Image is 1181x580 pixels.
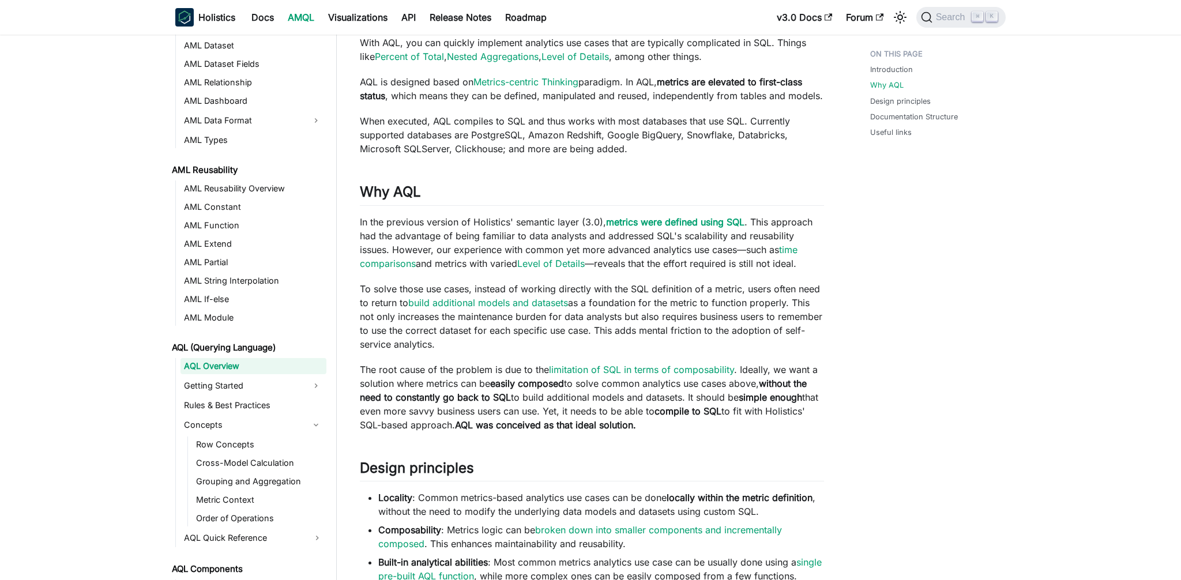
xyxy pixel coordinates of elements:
a: AQL Overview [180,358,326,374]
a: Release Notes [423,8,498,27]
kbd: ⌘ [972,12,983,22]
a: Documentation Structure [870,111,958,122]
a: v3.0 Docs [770,8,839,27]
a: Rules & Best Practices [180,397,326,413]
a: AML Module [180,310,326,326]
strong: Built-in analytical abilities [378,556,488,568]
a: Row Concepts [193,436,326,453]
a: Getting Started [180,376,306,395]
a: Grouping and Aggregation [193,473,326,489]
p: To solve those use cases, instead of working directly with the SQL definition of a metric, users ... [360,282,824,351]
li: : Metrics logic can be . This enhances maintainability and reusability. [378,523,824,551]
a: AML Relationship [180,74,326,91]
a: Introduction [870,64,913,75]
a: HolisticsHolistics [175,8,235,27]
kbd: K [986,12,998,22]
a: Percent of Total [375,51,444,62]
button: Switch between dark and light mode (currently light mode) [891,8,909,27]
a: Level of Details [517,258,585,269]
a: broken down into smaller components and incrementally composed [378,524,782,549]
a: AML Dataset Fields [180,56,326,72]
a: build additional models and datasets [408,297,568,308]
p: With AQL, you can quickly implement analytics use cases that are typically complicated in SQL. Th... [360,36,824,63]
a: Metric Context [193,492,326,508]
a: limitation of SQL in terms of composability [549,364,734,375]
span: Search [932,12,972,22]
strong: without the need to constantly go back to SQL [360,378,807,403]
nav: Docs sidebar [164,35,337,580]
button: Expand sidebar category 'AML Data Format' [306,111,326,130]
a: Forum [839,8,890,27]
a: Design principles [870,96,931,107]
a: Nested Aggregations [447,51,539,62]
img: Holistics [175,8,194,27]
a: AML Extend [180,236,326,252]
button: Collapse sidebar category 'Concepts' [306,416,326,434]
strong: Locality [378,492,412,503]
button: Expand sidebar category 'Getting Started' [306,376,326,395]
li: : Common metrics-based analytics use cases can be done , without the need to modify the underlyin... [378,491,824,518]
a: Docs [245,8,281,27]
a: AML If-else [180,291,326,307]
p: AQL is designed based on paradigm. In AQL, , which means they can be defined, manipulated and reu... [360,75,824,103]
a: AQL Quick Reference [180,529,326,547]
a: Why AQL [870,80,904,91]
a: Useful links [870,127,912,138]
h2: Why AQL [360,183,824,205]
a: Metrics-centric Thinking [473,76,578,88]
a: Level of Details [541,51,609,62]
a: AML Dataset [180,37,326,54]
a: AML Dashboard [180,93,326,109]
a: Concepts [180,416,306,434]
p: When executed, AQL compiles to SQL and thus works with most databases that use SQL. Currently sup... [360,114,824,156]
a: AML Constant [180,199,326,215]
a: time comparisons [360,244,798,269]
strong: locally within the metric definition [667,492,813,503]
a: AML Function [180,217,326,233]
h2: Design principles [360,460,824,481]
p: The root cause of the problem is due to the . Ideally, we want a solution where metrics can be to... [360,363,824,432]
a: Cross-Model Calculation [193,455,326,471]
a: AML Reusability [168,162,326,178]
a: AMQL [281,8,321,27]
a: AQL Components [168,561,326,577]
strong: easily composed [490,378,564,389]
button: Search (Command+K) [916,7,1006,28]
strong: AQL was conceived as that ideal solution. [455,419,636,431]
strong: simple enough [739,391,802,403]
a: AML Types [180,132,326,148]
a: metrics were defined using SQL [606,216,744,228]
a: API [394,8,423,27]
a: AML Partial [180,254,326,270]
a: AML Reusability Overview [180,180,326,197]
strong: compile to SQL [655,405,721,417]
b: Holistics [198,10,235,24]
a: Order of Operations [193,510,326,526]
a: AML Data Format [180,111,306,130]
a: Roadmap [498,8,554,27]
a: AQL (Querying Language) [168,340,326,356]
a: Visualizations [321,8,394,27]
strong: Composability [378,524,441,536]
p: In the previous version of Holistics' semantic layer (3.0), . This approach had the advantage of ... [360,215,824,270]
a: AML String Interpolation [180,273,326,289]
